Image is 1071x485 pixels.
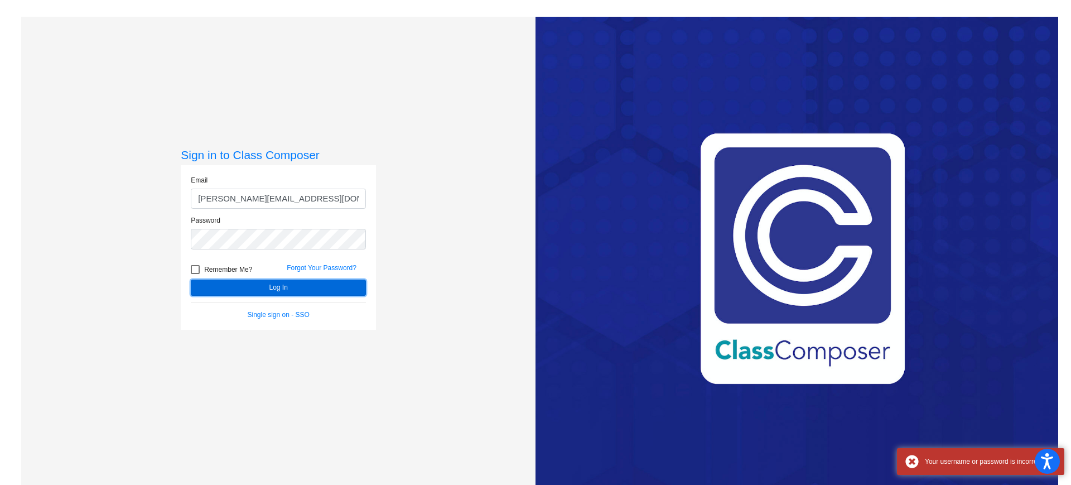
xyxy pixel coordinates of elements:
[191,280,366,296] button: Log In
[248,311,310,319] a: Single sign on - SSO
[287,264,356,272] a: Forgot Your Password?
[925,457,1056,467] div: Your username or password is incorrect
[204,263,252,276] span: Remember Me?
[191,215,220,225] label: Password
[191,175,208,185] label: Email
[181,148,376,162] h3: Sign in to Class Composer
